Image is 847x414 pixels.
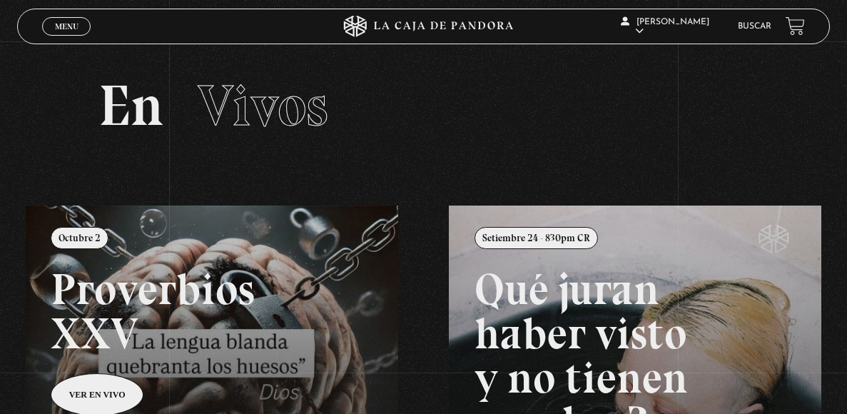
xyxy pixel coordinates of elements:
[55,22,78,31] span: Menu
[621,18,709,36] span: [PERSON_NAME]
[98,77,749,134] h2: En
[50,34,83,44] span: Cerrar
[738,22,771,31] a: Buscar
[786,16,805,36] a: View your shopping cart
[198,71,328,140] span: Vivos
